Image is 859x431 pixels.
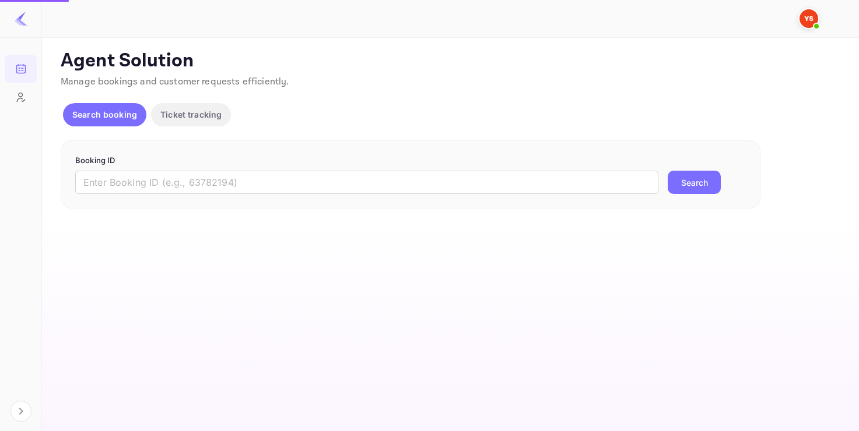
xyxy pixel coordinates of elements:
[800,9,818,28] img: Yandex Support
[668,171,721,194] button: Search
[5,55,37,82] a: Bookings
[160,108,222,121] p: Ticket tracking
[5,83,37,110] a: Customers
[72,108,137,121] p: Search booking
[75,155,746,167] p: Booking ID
[10,401,31,422] button: Expand navigation
[75,171,658,194] input: Enter Booking ID (e.g., 63782194)
[61,50,838,73] p: Agent Solution
[61,76,289,88] span: Manage bookings and customer requests efficiently.
[14,12,28,26] img: LiteAPI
